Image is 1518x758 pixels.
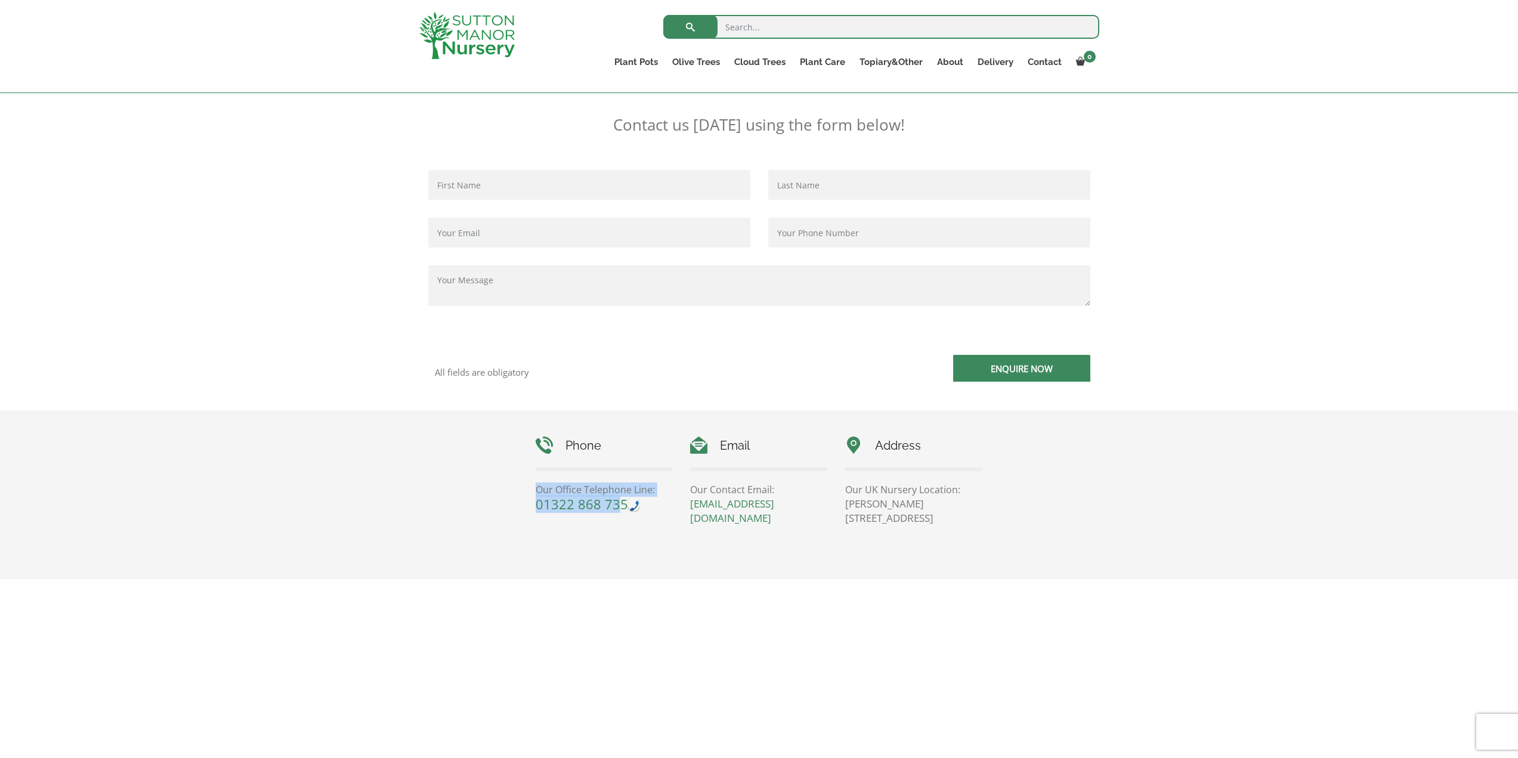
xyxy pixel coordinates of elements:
a: Topiary&Other [852,54,930,70]
p: Our Office Telephone Line: [536,482,673,497]
img: logo [419,12,515,59]
h4: Phone [536,437,673,455]
input: First Name [428,170,750,200]
a: Cloud Trees [727,54,793,70]
a: About [930,54,970,70]
a: 01322 868 735 [536,495,628,513]
h4: Email [690,437,827,455]
input: Last Name [768,170,1090,200]
input: Your Email [428,218,750,247]
p: Our UK Nursery Location: [845,482,982,497]
a: Plant Care [793,54,852,70]
form: Contact form [419,170,1099,410]
p: All fields are obligatory [435,367,750,378]
a: [EMAIL_ADDRESS][DOMAIN_NAME] [690,497,774,525]
input: Search... [663,15,1099,39]
a: Olive Trees [665,54,727,70]
input: Enquire Now [953,355,1090,382]
p: Our Contact Email: [690,482,827,497]
div: Call: 01322 868 735 [628,497,639,511]
a: Contact [1021,54,1069,70]
input: Your Phone Number [768,218,1090,247]
a: Delivery [970,54,1021,70]
a: Plant Pots [607,54,665,70]
a: 0 [1069,54,1099,70]
span: 0 [1084,51,1096,63]
img: hfpfyWBK5wQHBAGPgDf9c6qAYOxxMAAAAASUVORK5CYII= [630,500,639,511]
p: Contact us [DATE] using the form below! [419,115,1099,134]
h4: Address [845,437,982,455]
p: [PERSON_NAME][STREET_ADDRESS] [845,497,982,525]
